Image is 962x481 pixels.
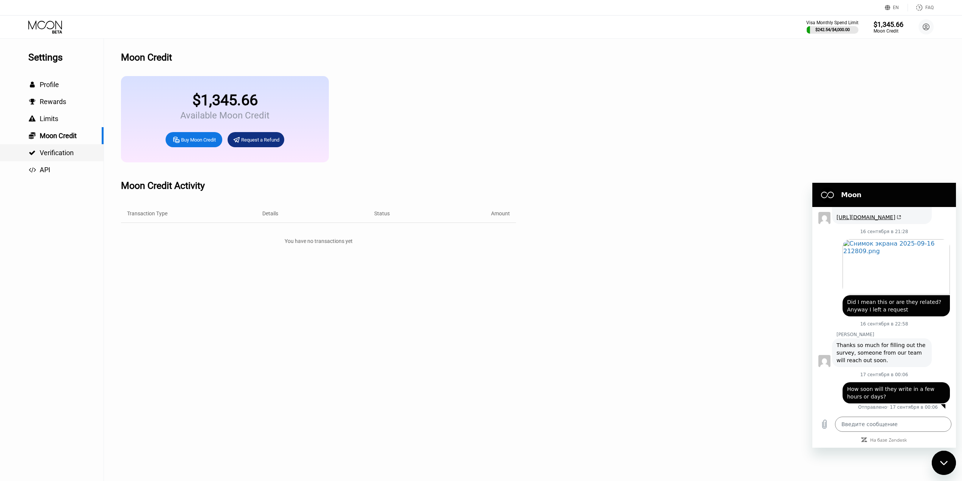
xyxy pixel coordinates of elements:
div:  [28,149,36,156]
div: Moon Credit Activity [121,180,205,191]
iframe: Кнопка, открывающая окно обмена сообщениями; идет разговор [932,451,956,475]
div: $242.54 / $4,000.00 [815,27,850,32]
div: Available Moon Credit [180,110,270,121]
div: Visa Monthly Spend Limit [806,20,858,25]
div: Moon Credit [874,28,903,34]
span:  [29,167,36,173]
span:  [30,81,35,88]
div: Amount [491,210,510,216]
div: Request a Refund [228,132,284,147]
div:  [28,98,36,105]
span:  [29,149,36,156]
div: Transaction Type [127,210,167,216]
span:  [29,132,36,139]
div: You have no transactions yet [121,234,516,248]
div:  [28,167,36,173]
div: Details [262,210,278,216]
div: EN [893,5,899,10]
div:  [28,132,36,139]
span: Rewards [40,98,66,106]
div: Request a Refund [241,137,279,143]
div:  [28,81,36,88]
div: FAQ [925,5,934,10]
div:  [28,115,36,122]
span: API [40,166,50,174]
div: $1,345.66 [180,91,270,109]
iframe: Окно обмена сообщениями [812,183,956,448]
div: Status [374,210,390,216]
span:  [29,115,36,122]
div: Buy Moon Credit [181,137,216,143]
span: Limits [40,115,58,123]
div: FAQ [908,4,934,11]
span:  [29,98,36,105]
div: Settings [28,52,104,63]
div: $1,345.66 [874,20,903,28]
div: Visa Monthly Spend Limit$242.54/$4,000.00 [806,20,858,34]
div: EN [885,4,908,11]
span: Verification [40,149,74,157]
div: $1,345.66Moon Credit [874,20,903,34]
div: Moon Credit [121,52,172,63]
span: Moon Credit [40,132,77,140]
div: Buy Moon Credit [166,132,222,147]
span: Profile [40,81,59,89]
